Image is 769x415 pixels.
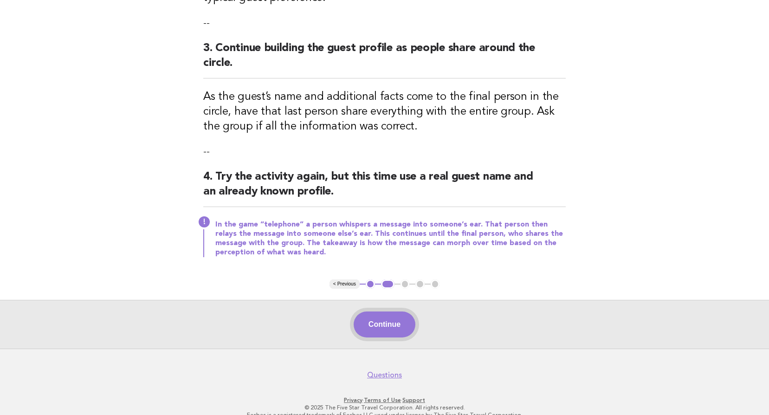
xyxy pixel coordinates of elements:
p: In the game “telephone” a person whispers a message into someone’s ear. That person then relays t... [215,220,566,257]
p: -- [203,145,566,158]
h2: 3. Continue building the guest profile as people share around the circle. [203,41,566,78]
a: Questions [367,370,402,380]
a: Support [402,397,425,403]
button: 1 [366,279,375,289]
button: 2 [381,279,394,289]
p: -- [203,17,566,30]
h3: As the guest’s name and additional facts come to the final person in the circle, have that last p... [203,90,566,134]
a: Terms of Use [364,397,401,403]
button: < Previous [330,279,360,289]
a: Privacy [344,397,362,403]
p: · · [101,396,669,404]
button: Continue [354,311,415,337]
h2: 4. Try the activity again, but this time use a real guest name and an already known profile. [203,169,566,207]
p: © 2025 The Five Star Travel Corporation. All rights reserved. [101,404,669,411]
